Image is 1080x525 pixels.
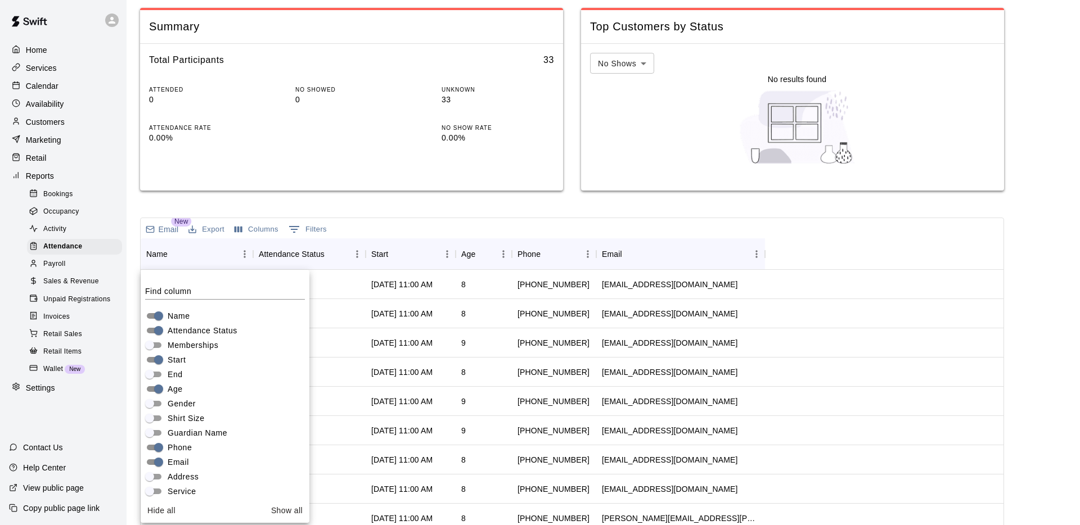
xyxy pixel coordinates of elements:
[456,238,512,270] div: Age
[26,44,47,56] p: Home
[26,152,47,164] p: Retail
[734,85,861,169] img: Nothing to see here
[517,279,589,290] div: +16303354234
[26,80,58,92] p: Calendar
[517,483,589,495] div: +16307075965
[517,513,589,524] div: +16302099088
[371,308,433,319] div: Oct 13, 2025, 11:00 AM
[146,238,168,270] div: Name
[27,221,127,238] a: Activity
[26,116,65,128] p: Customers
[27,203,127,220] a: Occupancy
[295,85,408,94] p: NO SHOWED
[475,246,491,262] button: Sort
[43,224,66,235] span: Activity
[168,369,183,381] span: End
[141,238,253,270] div: Name
[602,308,737,319] div: enatour16@comcast.net
[349,246,366,262] button: Menu
[9,150,118,166] a: Retail
[43,311,70,323] span: Invoices
[9,114,118,130] a: Customers
[168,383,183,395] span: Age
[168,456,189,468] span: Email
[27,291,127,308] a: Unpaid Registrations
[26,170,54,182] p: Reports
[602,238,622,270] div: Email
[517,308,589,319] div: +16303354234
[371,425,433,436] div: Oct 13, 2025, 11:00 AM
[461,454,466,465] div: 8
[27,343,127,360] a: Retail Items
[23,503,100,514] p: Copy public page link
[168,471,199,483] span: Address
[748,246,765,262] button: Menu
[9,379,118,396] div: Settings
[461,425,466,436] div: 9
[65,366,85,372] span: New
[541,246,556,262] button: Sort
[9,78,118,94] a: Calendar
[168,246,183,262] button: Sort
[461,308,466,319] div: 8
[371,396,433,407] div: Oct 13, 2025, 11:00 AM
[149,85,262,94] p: ATTENDED
[9,132,118,148] a: Marketing
[168,442,192,454] span: Phone
[27,325,127,343] a: Retail Sales
[9,96,118,112] a: Availability
[168,325,237,337] span: Attendance Status
[141,270,309,523] div: Select columns
[149,53,224,67] h6: Total Participants
[159,224,179,235] p: Email
[602,279,737,290] div: enatour16@comcast.net
[461,513,466,524] div: 8
[26,98,64,110] p: Availability
[43,364,63,375] span: Wallet
[149,19,554,34] span: Summary
[579,246,596,262] button: Menu
[26,62,57,74] p: Services
[168,427,227,439] span: Guardian Name
[27,292,122,307] div: Unpaid Registrations
[461,337,466,349] div: 9
[43,329,82,340] span: Retail Sales
[26,382,55,393] p: Settings
[27,274,122,289] div: Sales & Revenue
[168,398,196,410] span: Gender
[366,238,456,270] div: Start
[602,454,737,465] div: jennaylor0123@gmail.com
[168,486,196,497] span: Service
[442,85,554,94] p: UNKNOWN
[517,454,589,465] div: +16304576013
[602,483,737,495] div: beth_lukac@yahoo.com
[43,259,65,270] span: Payroll
[9,60,118,76] a: Services
[43,346,82,357] span: Retail Items
[517,396,589,407] div: +13126390507
[26,134,61,146] p: Marketing
[517,425,589,436] div: +16308495792
[596,238,765,270] div: Email
[9,42,118,58] a: Home
[602,513,759,524] div: katie.josefik@gmail.com
[27,204,122,220] div: Occupancy
[439,246,456,262] button: Menu
[590,19,995,34] span: Top Customers by Status
[143,221,181,237] button: Email
[27,273,127,291] a: Sales & Revenue
[442,132,554,144] p: 0.00%
[27,309,122,325] div: Invoices
[371,454,433,465] div: Oct 13, 2025, 11:00 AM
[371,483,433,495] div: Oct 13, 2025, 11:00 AM
[27,221,122,237] div: Activity
[149,94,262,106] p: 0
[168,340,218,351] span: Memberships
[236,246,253,262] button: Menu
[371,279,433,290] div: Oct 13, 2025, 11:00 AM
[168,310,190,322] span: Name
